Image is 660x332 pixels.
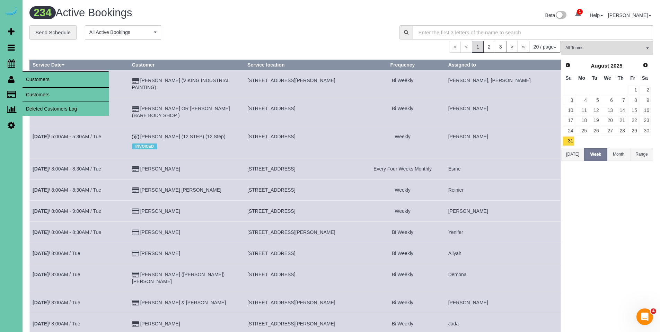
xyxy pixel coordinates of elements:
[445,60,561,70] th: Assigned to
[140,300,226,305] a: [PERSON_NAME] & [PERSON_NAME]
[30,179,129,200] td: Schedule date
[360,98,445,126] td: Frequency
[601,96,614,105] a: 6
[30,221,129,243] td: Schedule date
[129,221,244,243] td: Customer
[615,96,626,105] a: 7
[132,106,230,118] a: [PERSON_NAME] OR [PERSON_NAME] (BARE BODY SHOP )
[506,41,518,53] a: >
[129,70,244,98] td: Customer
[563,61,573,70] a: Prev
[23,102,109,116] a: Deleted Customers Log
[33,300,80,305] a: [DATE]/ 8:00AM / Tue
[627,86,639,95] a: 1
[33,187,49,193] b: [DATE]
[33,134,49,139] b: [DATE]
[615,106,626,115] a: 14
[30,264,129,292] td: Schedule date
[445,200,561,221] td: Assigned to
[140,187,221,193] a: [PERSON_NAME] [PERSON_NAME]
[247,251,295,256] span: [STREET_ADDRESS]
[132,322,139,326] i: Credit Card Payment
[642,75,648,81] span: Saturday
[132,135,139,140] i: Check Payment
[449,41,561,53] nav: Pagination navigation
[555,11,566,20] img: New interface
[33,208,49,214] b: [DATE]
[360,264,445,292] td: Frequency
[601,116,614,125] a: 20
[639,96,651,105] a: 9
[360,200,445,221] td: Frequency
[589,116,600,125] a: 19
[23,88,109,102] a: Customers
[578,75,585,81] span: Monday
[140,166,180,172] a: [PERSON_NAME]
[30,70,129,98] td: Schedule date
[245,126,360,158] td: Service location
[30,60,129,70] th: Service Date
[627,126,639,136] a: 29
[33,251,49,256] b: [DATE]
[636,308,653,325] iframe: Intercom live chat
[132,300,139,305] i: Credit Card Payment
[575,96,588,105] a: 4
[29,25,77,40] a: Send Schedule
[575,106,588,115] a: 11
[33,187,101,193] a: [DATE]/ 8:00AM - 8:30AM / Tue
[518,41,529,53] a: »
[23,87,109,116] ul: Customers
[23,71,109,87] span: Customers
[245,200,360,221] td: Service location
[445,292,561,313] td: Assigned to
[245,221,360,243] td: Service location
[33,321,49,326] b: [DATE]
[132,78,230,90] a: [PERSON_NAME] (VIKING INDUSTRIAL PAINTING)
[247,229,335,235] span: [STREET_ADDRESS][PERSON_NAME]
[360,221,445,243] td: Frequency
[132,272,225,284] a: [PERSON_NAME] ([PERSON_NAME]) [PERSON_NAME]
[129,158,244,179] td: Customer
[129,179,244,200] td: Customer
[140,251,180,256] a: [PERSON_NAME]
[247,272,295,277] span: [STREET_ADDRESS]
[483,41,495,53] a: 2
[33,134,101,139] a: [DATE]/ 5:00AM - 5:30AM / Tue
[33,300,49,305] b: [DATE]
[590,12,603,18] a: Help
[132,209,139,214] i: Credit Card Payment
[445,243,561,264] td: Assigned to
[472,41,484,53] span: 1
[592,75,597,81] span: Tuesday
[132,188,139,193] i: Credit Card Payment
[33,208,101,214] a: [DATE]/ 8:00AM - 9:00AM / Tue
[129,98,244,126] td: Customer
[247,187,295,193] span: [STREET_ADDRESS]
[4,7,18,17] img: Automaid Logo
[561,41,653,55] button: All Teams
[132,79,139,84] i: Credit Card Payment
[140,134,226,139] a: [PERSON_NAME] (12 STEP) (12 Step)
[245,60,360,70] th: Service location
[247,166,295,172] span: [STREET_ADDRESS]
[445,158,561,179] td: Assigned to
[30,292,129,313] td: Schedule date
[610,63,622,69] span: 2025
[245,158,360,179] td: Service location
[445,70,561,98] td: Assigned to
[89,29,152,36] span: All Active Bookings
[29,7,336,19] h1: Active Bookings
[545,12,567,18] a: Beta
[561,41,653,52] ol: All Teams
[575,116,588,125] a: 18
[591,63,609,69] span: August
[445,179,561,200] td: Assigned to
[608,12,651,18] a: [PERSON_NAME]
[129,264,244,292] td: Customer
[575,126,588,136] a: 25
[247,78,335,83] span: [STREET_ADDRESS][PERSON_NAME]
[33,166,49,172] b: [DATE]
[33,229,101,235] a: [DATE]/ 8:00AM - 8:30AM / Tue
[245,179,360,200] td: Service location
